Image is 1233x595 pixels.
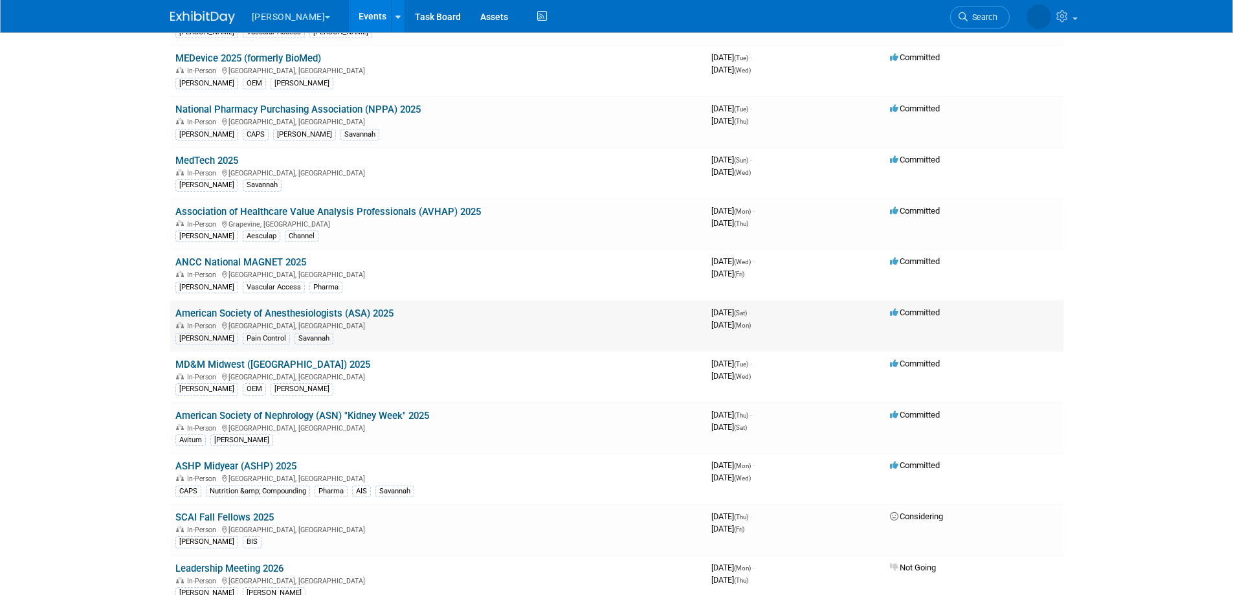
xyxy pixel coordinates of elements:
[175,230,238,242] div: [PERSON_NAME]
[176,577,184,583] img: In-Person Event
[375,486,414,497] div: Savannah
[734,475,751,482] span: (Wed)
[711,167,751,177] span: [DATE]
[890,104,940,113] span: Committed
[711,320,751,330] span: [DATE]
[243,78,266,89] div: OEM
[711,511,752,521] span: [DATE]
[734,565,751,572] span: (Mon)
[243,230,280,242] div: Aesculap
[243,333,290,344] div: Pain Control
[175,282,238,293] div: [PERSON_NAME]
[950,6,1010,28] a: Search
[734,513,748,521] span: (Thu)
[734,157,748,164] span: (Sun)
[175,371,701,381] div: [GEOGRAPHIC_DATA], [GEOGRAPHIC_DATA]
[175,511,274,523] a: SCAI Fall Fellows 2025
[711,308,751,317] span: [DATE]
[309,282,342,293] div: Pharma
[175,179,238,191] div: [PERSON_NAME]
[753,256,755,266] span: -
[170,11,235,24] img: ExhibitDay
[175,308,394,319] a: American Society of Anesthesiologists (ASA) 2025
[271,78,333,89] div: [PERSON_NAME]
[175,320,701,330] div: [GEOGRAPHIC_DATA], [GEOGRAPHIC_DATA]
[711,155,752,164] span: [DATE]
[890,460,940,470] span: Committed
[711,52,752,62] span: [DATE]
[711,460,755,470] span: [DATE]
[175,524,701,534] div: [GEOGRAPHIC_DATA], [GEOGRAPHIC_DATA]
[734,462,751,469] span: (Mon)
[753,460,755,470] span: -
[176,373,184,379] img: In-Person Event
[340,129,379,140] div: Savannah
[210,434,273,446] div: [PERSON_NAME]
[711,371,751,381] span: [DATE]
[175,563,283,574] a: Leadership Meeting 2026
[243,129,269,140] div: CAPS
[734,271,744,278] span: (Fri)
[890,52,940,62] span: Committed
[734,424,747,431] span: (Sat)
[750,410,752,420] span: -
[175,218,701,229] div: Grapevine, [GEOGRAPHIC_DATA]
[711,116,748,126] span: [DATE]
[711,473,751,482] span: [DATE]
[890,206,940,216] span: Committed
[175,256,306,268] a: ANCC National MAGNET 2025
[175,333,238,344] div: [PERSON_NAME]
[187,373,220,381] span: In-Person
[187,526,220,534] span: In-Person
[187,475,220,483] span: In-Person
[711,410,752,420] span: [DATE]
[734,577,748,584] span: (Thu)
[750,104,752,113] span: -
[734,526,744,533] span: (Fri)
[294,333,333,344] div: Savannah
[734,309,747,317] span: (Sat)
[187,67,220,75] span: In-Person
[175,269,701,279] div: [GEOGRAPHIC_DATA], [GEOGRAPHIC_DATA]
[315,486,348,497] div: Pharma
[175,473,701,483] div: [GEOGRAPHIC_DATA], [GEOGRAPHIC_DATA]
[890,155,940,164] span: Committed
[711,575,748,585] span: [DATE]
[753,563,755,572] span: -
[1027,5,1051,29] img: Dawn Brown
[243,383,266,395] div: OEM
[187,424,220,432] span: In-Person
[175,486,201,497] div: CAPS
[176,424,184,431] img: In-Person Event
[711,359,752,368] span: [DATE]
[734,373,751,380] span: (Wed)
[187,169,220,177] span: In-Person
[175,460,296,472] a: ASHP Midyear (ASHP) 2025
[271,383,333,395] div: [PERSON_NAME]
[734,208,751,215] span: (Mon)
[750,511,752,521] span: -
[734,67,751,74] span: (Wed)
[890,256,940,266] span: Committed
[176,322,184,328] img: In-Person Event
[175,422,701,432] div: [GEOGRAPHIC_DATA], [GEOGRAPHIC_DATA]
[175,383,238,395] div: [PERSON_NAME]
[175,206,481,218] a: Association of Healthcare Value Analysis Professionals (AVHAP) 2025
[243,179,282,191] div: Savannah
[711,206,755,216] span: [DATE]
[352,486,371,497] div: AIS
[176,118,184,124] img: In-Person Event
[175,410,429,421] a: American Society of Nephrology (ASN) "Kidney Week" 2025
[176,169,184,175] img: In-Person Event
[175,129,238,140] div: [PERSON_NAME]
[711,218,748,228] span: [DATE]
[890,563,936,572] span: Not Going
[243,536,261,548] div: BIS
[734,361,748,368] span: (Tue)
[187,220,220,229] span: In-Person
[750,52,752,62] span: -
[734,54,748,62] span: (Tue)
[734,412,748,419] span: (Thu)
[175,104,421,115] a: National Pharmacy Purchasing Association (NPPA) 2025
[750,359,752,368] span: -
